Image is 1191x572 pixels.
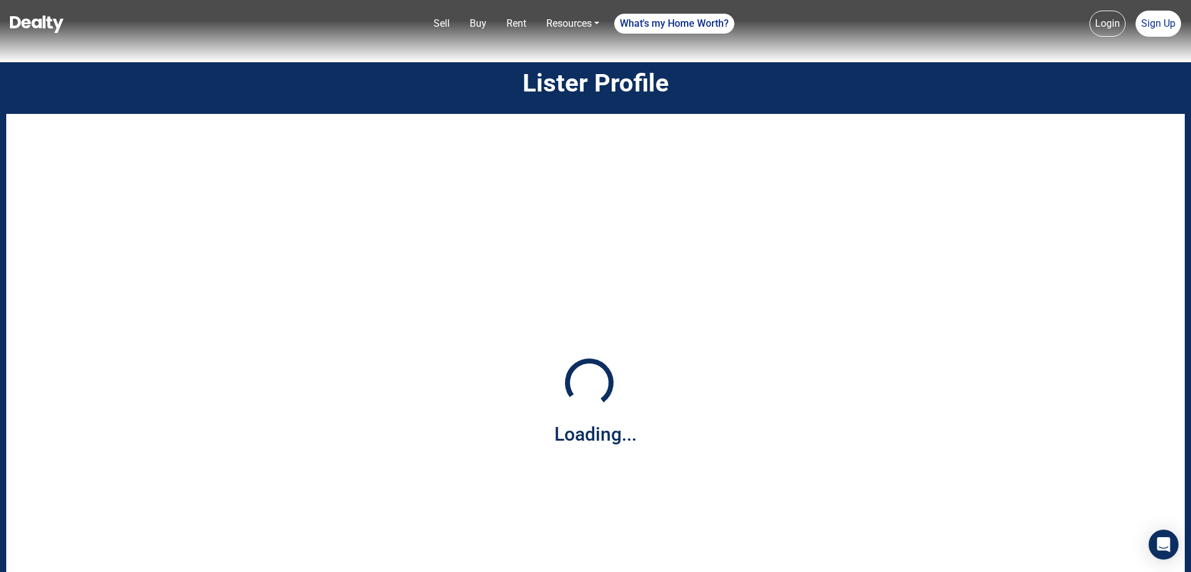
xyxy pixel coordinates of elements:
[558,352,620,414] img: Loading
[429,11,455,36] a: Sell
[1089,11,1126,37] a: Login
[1136,11,1181,37] a: Sign Up
[541,11,604,36] a: Resources
[1149,530,1179,560] div: Open Intercom Messenger
[465,11,491,36] a: Buy
[10,16,64,33] img: Dealty - Buy, Sell & Rent Homes
[9,68,1182,98] h1: Lister Profile
[554,420,637,448] div: Loading...
[614,14,734,34] a: What's my Home Worth?
[501,11,531,36] a: Rent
